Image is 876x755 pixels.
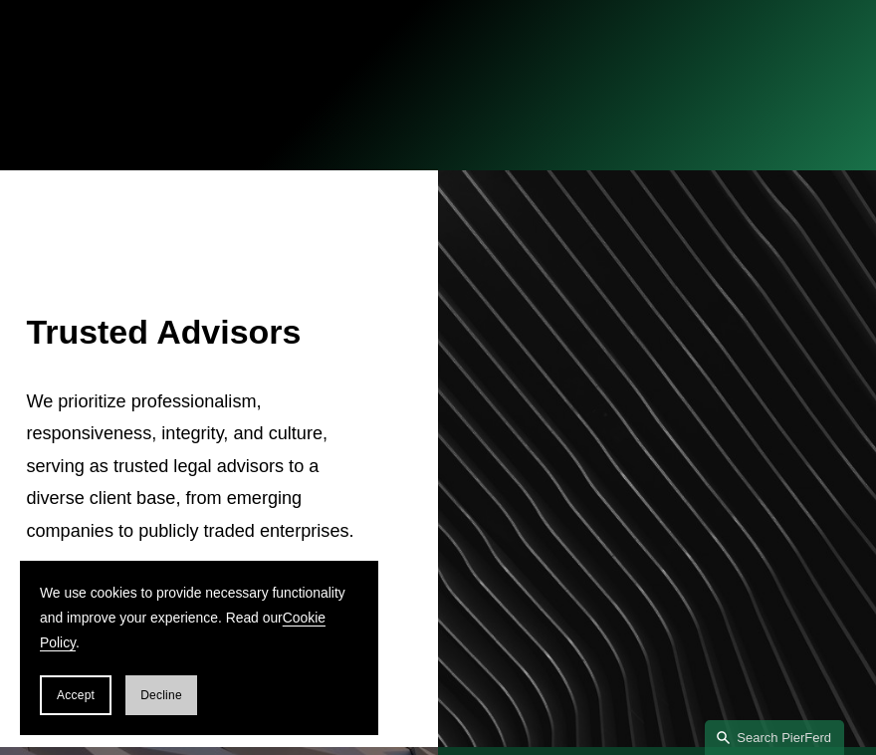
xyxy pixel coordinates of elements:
a: Cookie Policy [40,610,326,650]
section: Cookie banner [20,561,378,735]
p: We prioritize professionalism, responsiveness, integrity, and culture, serving as trusted legal a... [26,385,369,548]
a: Search this site [705,720,844,755]
button: Accept [40,675,111,715]
p: We use cookies to provide necessary functionality and improve your experience. Read our . [40,581,358,655]
span: Decline [140,688,182,702]
button: Decline [125,675,197,715]
span: Accept [57,688,95,702]
h2: Trusted Advisors [26,312,369,353]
